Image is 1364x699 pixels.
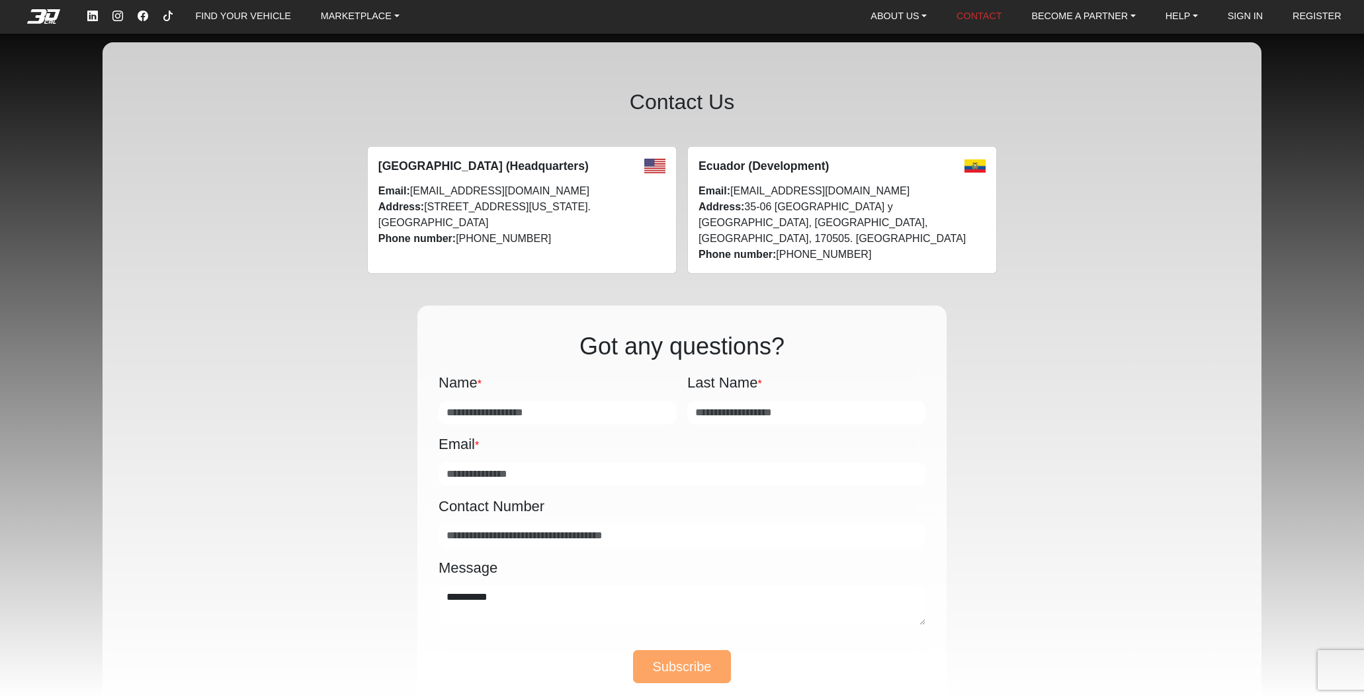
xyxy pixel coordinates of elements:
a: FIND YOUR VEHICLE [190,6,296,27]
h5: Last Name [687,371,925,395]
a: ABOUT US [865,6,932,27]
a: MARKETPLACE [316,6,405,27]
a: CONTACT [951,6,1007,27]
a: BECOME A PARTNER [1026,6,1140,27]
a: HELP [1160,6,1203,27]
h5: Name [439,371,677,395]
span: [EMAIL_ADDRESS][DOMAIN_NAME] [699,183,910,199]
h5: Message [439,556,925,580]
a: REGISTER [1287,6,1347,27]
span: [PHONE_NUMBER] [699,247,871,263]
strong: Address: [378,201,424,212]
strong: Address: [699,201,744,212]
span: [STREET_ADDRESS][US_STATE]. [GEOGRAPHIC_DATA] [378,199,665,231]
span: [GEOGRAPHIC_DATA] (Headquarters) [378,157,589,175]
strong: Phone number: [378,233,456,244]
strong: Phone number: [699,249,776,260]
span: Ecuador (Development) [699,157,829,175]
h2: Contact Us [166,63,1199,141]
h5: Email [439,432,925,456]
span: 35-06 [GEOGRAPHIC_DATA] y [GEOGRAPHIC_DATA], [GEOGRAPHIC_DATA], [GEOGRAPHIC_DATA], 170505. [GEOGR... [699,199,986,247]
strong: Email: [699,185,730,196]
img: Ecuador [964,159,986,173]
img: USA [644,159,665,173]
span: [EMAIL_ADDRESS][DOMAIN_NAME] [378,183,589,199]
h1: Got any questions? [439,327,925,366]
h5: Contact Number [439,495,925,518]
strong: Email: [378,185,410,196]
a: SIGN IN [1222,6,1269,27]
span: [PHONE_NUMBER] [378,231,551,247]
